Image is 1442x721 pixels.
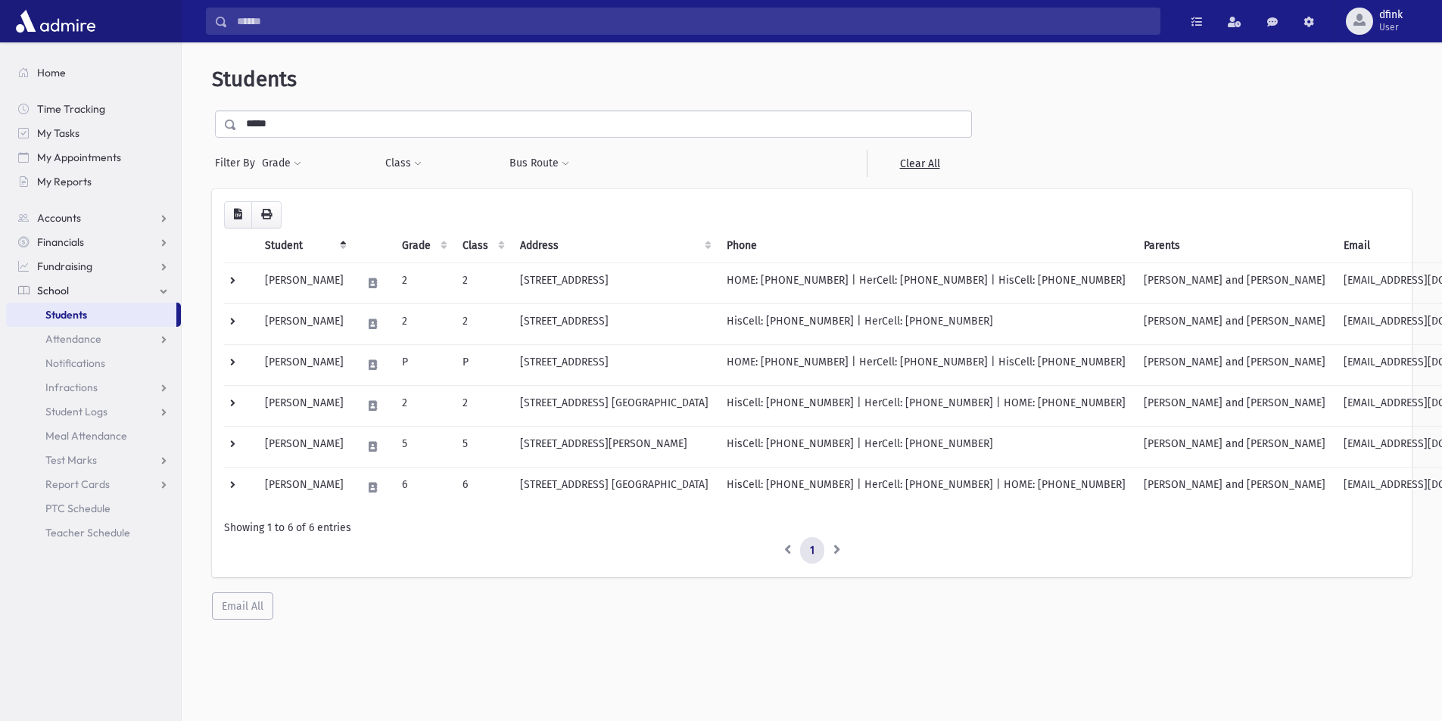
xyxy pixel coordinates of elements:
span: Students [212,67,297,92]
td: [STREET_ADDRESS] [GEOGRAPHIC_DATA] [511,385,718,426]
span: Fundraising [37,259,92,273]
div: Showing 1 to 6 of 6 entries [224,520,1400,536]
a: 1 [800,537,824,564]
span: Attendance [45,332,101,346]
span: Accounts [37,211,81,225]
th: Class: activate to sort column ascending [453,228,511,263]
img: AdmirePro [12,6,99,36]
button: Class [385,150,422,177]
span: Filter By [215,155,261,171]
td: 6 [453,467,511,508]
span: PTC Schedule [45,502,111,515]
th: Student: activate to sort column descending [256,228,353,263]
a: Report Cards [6,472,181,496]
span: User [1379,21,1403,33]
a: Clear All [867,150,972,177]
span: Home [37,66,66,79]
td: 2 [453,303,511,344]
span: My Reports [37,175,92,188]
td: 2 [393,385,453,426]
button: CSV [224,201,252,228]
td: HOME: [PHONE_NUMBER] | HerCell: [PHONE_NUMBER] | HisCell: [PHONE_NUMBER] [718,263,1135,303]
td: [PERSON_NAME] [256,303,353,344]
td: [PERSON_NAME] and [PERSON_NAME] [1135,263,1335,303]
td: 5 [393,426,453,467]
span: Student Logs [45,405,107,418]
td: 2 [393,303,453,344]
td: [PERSON_NAME] [256,344,353,385]
span: My Tasks [37,126,79,140]
td: [STREET_ADDRESS] [511,344,718,385]
td: HisCell: [PHONE_NUMBER] | HerCell: [PHONE_NUMBER] | HOME: [PHONE_NUMBER] [718,467,1135,508]
td: [STREET_ADDRESS] [511,303,718,344]
td: [STREET_ADDRESS] [511,263,718,303]
td: [PERSON_NAME] [256,385,353,426]
td: HOME: [PHONE_NUMBER] | HerCell: [PHONE_NUMBER] | HisCell: [PHONE_NUMBER] [718,344,1135,385]
td: [PERSON_NAME] [256,467,353,508]
span: Financials [37,235,84,249]
a: Home [6,61,181,85]
td: 5 [453,426,511,467]
span: My Appointments [37,151,121,164]
th: Phone [718,228,1135,263]
span: Notifications [45,356,105,370]
td: [STREET_ADDRESS][PERSON_NAME] [511,426,718,467]
td: [PERSON_NAME] and [PERSON_NAME] [1135,467,1335,508]
a: Test Marks [6,448,181,472]
span: School [37,284,69,297]
span: Infractions [45,381,98,394]
th: Grade: activate to sort column ascending [393,228,453,263]
span: Time Tracking [37,102,105,116]
span: Meal Attendance [45,429,127,443]
a: Notifications [6,351,181,375]
a: My Reports [6,169,181,194]
span: Report Cards [45,477,110,491]
span: Teacher Schedule [45,526,130,539]
a: School [6,278,181,303]
span: Students [45,308,87,322]
span: Test Marks [45,453,97,467]
td: HisCell: [PHONE_NUMBER] | HerCell: [PHONE_NUMBER] | HOME: [PHONE_NUMBER] [718,385,1135,426]
td: HisCell: [PHONE_NUMBER] | HerCell: [PHONE_NUMBER] [718,426,1135,467]
a: Fundraising [6,254,181,278]
th: Parents [1135,228,1335,263]
td: P [393,344,453,385]
td: 2 [453,385,511,426]
td: P [453,344,511,385]
td: 2 [453,263,511,303]
td: [PERSON_NAME] and [PERSON_NAME] [1135,426,1335,467]
a: Teacher Schedule [6,521,181,545]
button: Email All [212,592,273,620]
button: Print [251,201,282,228]
a: Student Logs [6,399,181,424]
a: Time Tracking [6,97,181,121]
td: HisCell: [PHONE_NUMBER] | HerCell: [PHONE_NUMBER] [718,303,1135,344]
a: Infractions [6,375,181,399]
a: Financials [6,230,181,254]
td: 2 [393,263,453,303]
a: Attendance [6,327,181,351]
a: Meal Attendance [6,424,181,448]
th: Address: activate to sort column ascending [511,228,718,263]
td: [PERSON_NAME] [256,263,353,303]
td: 6 [393,467,453,508]
td: [STREET_ADDRESS] [GEOGRAPHIC_DATA] [511,467,718,508]
td: [PERSON_NAME] and [PERSON_NAME] [1135,303,1335,344]
button: Grade [261,150,302,177]
a: PTC Schedule [6,496,181,521]
span: dfink [1379,9,1403,21]
td: [PERSON_NAME] and [PERSON_NAME] [1135,385,1335,426]
td: [PERSON_NAME] [256,426,353,467]
a: My Appointments [6,145,181,169]
a: Students [6,303,176,327]
td: [PERSON_NAME] and [PERSON_NAME] [1135,344,1335,385]
a: Accounts [6,206,181,230]
a: My Tasks [6,121,181,145]
input: Search [228,8,1160,35]
button: Bus Route [509,150,570,177]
